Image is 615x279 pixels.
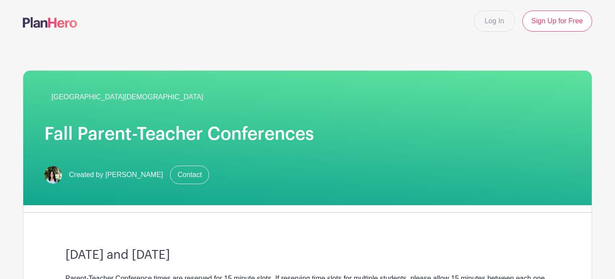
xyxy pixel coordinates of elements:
a: Contact [170,166,209,184]
img: ICS%20Faculty%20Staff%20Headshots%202024-2025-42.jpg [44,166,62,184]
a: Log In [474,11,515,32]
h1: Fall Parent-Teacher Conferences [44,123,571,145]
img: logo-507f7623f17ff9eddc593b1ce0a138ce2505c220e1c5a4e2b4648c50719b7d32.svg [23,17,77,28]
span: [GEOGRAPHIC_DATA][DEMOGRAPHIC_DATA] [51,92,203,102]
a: Sign Up for Free [522,11,592,32]
span: Created by [PERSON_NAME] [69,170,163,180]
h3: [DATE] and [DATE] [65,248,550,263]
